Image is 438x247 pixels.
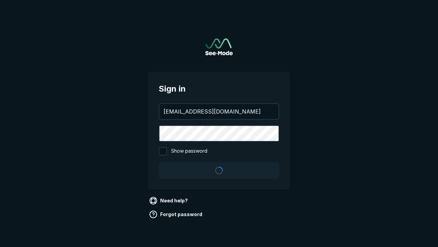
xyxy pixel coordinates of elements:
span: Sign in [159,83,279,95]
img: See-Mode Logo [205,38,233,55]
input: your@email.com [159,104,279,119]
span: Show password [171,147,207,155]
a: Need help? [148,195,191,206]
a: Forgot password [148,209,205,220]
a: Go to sign in [205,38,233,55]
